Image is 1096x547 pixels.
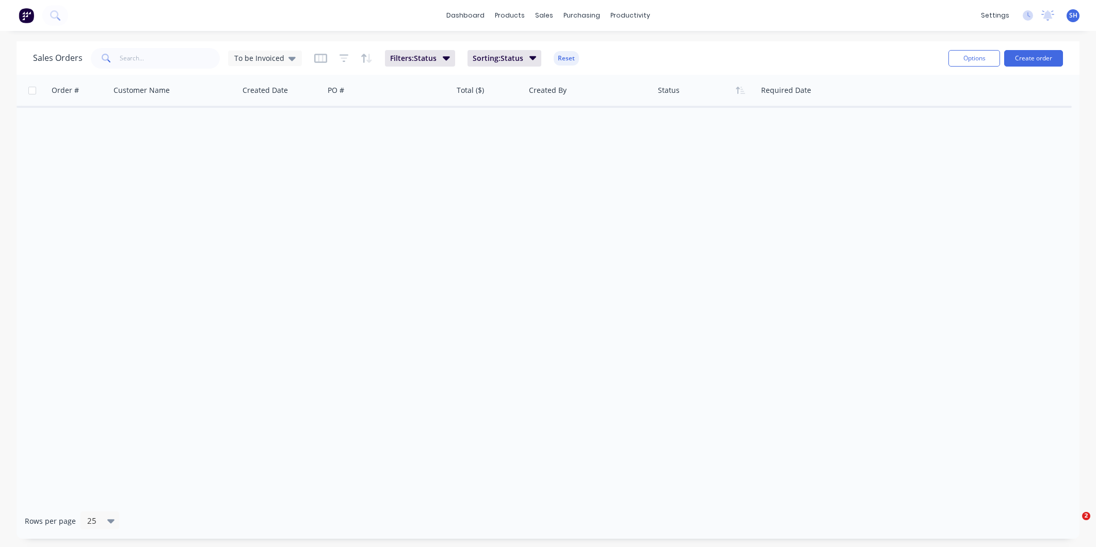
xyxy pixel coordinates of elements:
[1069,11,1077,20] span: SH
[473,53,523,63] span: Sorting: Status
[529,85,567,95] div: Created By
[554,51,579,66] button: Reset
[120,48,220,69] input: Search...
[328,85,344,95] div: PO #
[234,53,284,63] span: To be Invoiced
[1004,50,1063,67] button: Create order
[490,8,530,23] div: products
[976,8,1014,23] div: settings
[530,8,558,23] div: sales
[19,8,34,23] img: Factory
[1082,512,1090,520] span: 2
[558,8,605,23] div: purchasing
[114,85,170,95] div: Customer Name
[243,85,288,95] div: Created Date
[948,50,1000,67] button: Options
[1061,512,1086,537] iframe: Intercom live chat
[33,53,83,63] h1: Sales Orders
[605,8,655,23] div: productivity
[468,50,542,67] button: Sorting:Status
[761,85,811,95] div: Required Date
[441,8,490,23] a: dashboard
[390,53,437,63] span: Filters: Status
[457,85,484,95] div: Total ($)
[385,50,455,67] button: Filters:Status
[658,85,680,95] div: Status
[52,85,79,95] div: Order #
[25,516,76,526] span: Rows per page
